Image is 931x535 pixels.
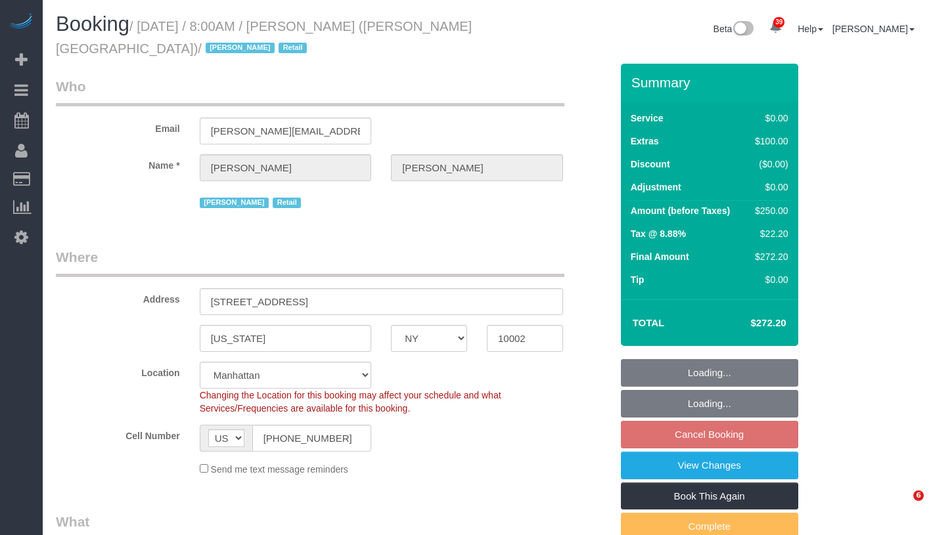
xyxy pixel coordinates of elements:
h3: Summary [631,75,792,90]
div: $0.00 [750,112,788,125]
legend: Who [56,77,564,106]
label: Final Amount [631,250,689,263]
div: $0.00 [750,273,788,286]
label: Address [46,288,190,306]
div: $250.00 [750,204,788,217]
span: Changing the Location for this booking may affect your schedule and what Services/Frequencies are... [200,390,501,414]
h4: $272.20 [711,318,786,329]
input: City [200,325,372,352]
input: Zip Code [487,325,563,352]
label: Name * [46,154,190,172]
div: $272.20 [750,250,788,263]
span: / [198,41,311,56]
div: $100.00 [750,135,788,148]
input: Last Name [391,154,563,181]
legend: Where [56,247,564,277]
a: 39 [763,13,788,42]
a: View Changes [621,452,798,479]
span: Send me text message reminders [211,464,348,475]
input: First Name [200,154,372,181]
a: Beta [714,24,754,34]
label: Tax @ 8.88% [631,227,686,240]
label: Cell Number [46,425,190,442]
a: Book This Again [621,482,798,510]
a: [PERSON_NAME] [832,24,915,34]
div: ($0.00) [750,158,788,171]
small: / [DATE] / 8:00AM / [PERSON_NAME] ([PERSON_NAME][GEOGRAPHIC_DATA]) [56,19,472,56]
img: New interface [732,21,754,38]
label: Tip [631,273,645,286]
label: Adjustment [631,181,681,194]
div: $22.20 [750,227,788,240]
span: Booking [56,12,129,35]
span: [PERSON_NAME] [206,43,275,53]
input: Email [200,118,372,144]
label: Service [631,112,664,125]
span: 6 [913,490,924,501]
span: Retail [273,198,301,208]
label: Discount [631,158,670,171]
a: Help [798,24,823,34]
span: [PERSON_NAME] [200,198,269,208]
strong: Total [633,317,665,328]
span: Retail [279,43,307,53]
input: Cell Number [252,425,372,452]
label: Location [46,362,190,379]
img: Automaid Logo [8,13,34,32]
span: 39 [773,17,784,28]
label: Extras [631,135,659,148]
label: Email [46,118,190,135]
div: $0.00 [750,181,788,194]
iframe: Intercom live chat [886,490,918,522]
label: Amount (before Taxes) [631,204,730,217]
